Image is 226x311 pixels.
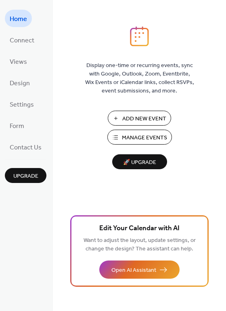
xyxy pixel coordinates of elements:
[107,130,172,145] button: Manage Events
[5,95,39,113] a: Settings
[10,141,42,154] span: Contact Us
[5,10,32,27] a: Home
[108,111,171,126] button: Add New Event
[5,168,46,183] button: Upgrade
[10,56,27,68] span: Views
[5,117,29,134] a: Form
[5,31,39,48] a: Connect
[85,61,194,95] span: Display one-time or recurring events, sync with Google, Outlook, Zoom, Eventbrite, Wix Events or ...
[130,26,149,46] img: logo_icon.svg
[5,53,32,70] a: Views
[122,134,167,142] span: Manage Events
[5,74,35,91] a: Design
[84,235,196,254] span: Want to adjust the layout, update settings, or change the design? The assistant can help.
[99,261,180,279] button: Open AI Assistant
[111,266,156,275] span: Open AI Assistant
[122,115,166,123] span: Add New Event
[10,34,34,47] span: Connect
[10,77,30,90] span: Design
[10,99,34,111] span: Settings
[99,223,180,234] span: Edit Your Calendar with AI
[112,154,167,169] button: 🚀 Upgrade
[13,172,38,181] span: Upgrade
[5,138,46,155] a: Contact Us
[10,120,24,132] span: Form
[117,157,162,168] span: 🚀 Upgrade
[10,13,27,25] span: Home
